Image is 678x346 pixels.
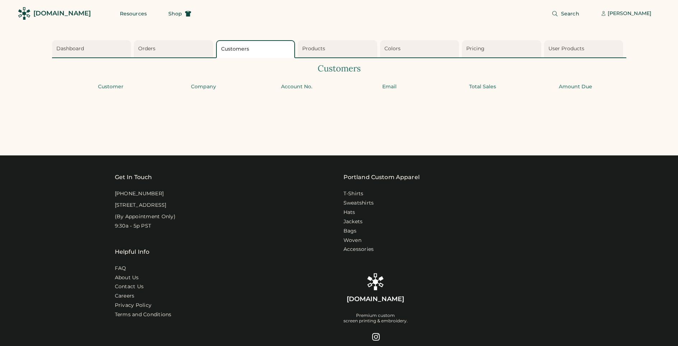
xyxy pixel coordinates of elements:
[115,302,152,309] a: Privacy Policy
[66,83,155,90] div: Customer
[115,311,172,318] div: Terms and Conditions
[343,237,361,244] a: Woven
[543,6,588,21] button: Search
[608,10,651,17] div: [PERSON_NAME]
[347,295,404,304] div: [DOMAIN_NAME]
[160,6,200,21] button: Shop
[111,6,155,21] button: Resources
[438,83,527,90] div: Total Sales
[168,11,182,16] span: Shop
[384,45,457,52] div: Colors
[115,202,167,209] div: [STREET_ADDRESS]
[115,173,152,182] div: Get In Touch
[56,45,129,52] div: Dashboard
[52,62,626,75] div: Customers
[115,293,135,300] a: Careers
[345,83,434,90] div: Email
[343,173,420,182] a: Portland Custom Apparel
[343,209,355,216] a: Hats
[343,313,408,324] div: Premium custom screen printing & embroidery.
[115,248,150,256] div: Helpful Info
[33,9,91,18] div: [DOMAIN_NAME]
[302,45,375,52] div: Products
[138,45,211,52] div: Orders
[561,11,579,16] span: Search
[343,218,363,225] a: Jackets
[115,190,164,197] div: [PHONE_NUMBER]
[115,283,144,290] a: Contact Us
[343,190,364,197] a: T-Shirts
[115,274,139,281] a: About Us
[115,265,126,272] a: FAQ
[221,46,293,53] div: Customers
[115,223,151,230] div: 9:30a - 5p PST
[343,246,374,253] a: Accessories
[115,213,176,220] div: (By Appointment Only)
[18,7,31,20] img: Rendered Logo - Screens
[548,45,621,52] div: User Products
[367,273,384,290] img: Rendered Logo - Screens
[531,83,620,90] div: Amount Due
[466,45,539,52] div: Pricing
[252,83,341,90] div: Account No.
[159,83,248,90] div: Company
[343,228,357,235] a: Bags
[343,200,374,207] a: Sweatshirts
